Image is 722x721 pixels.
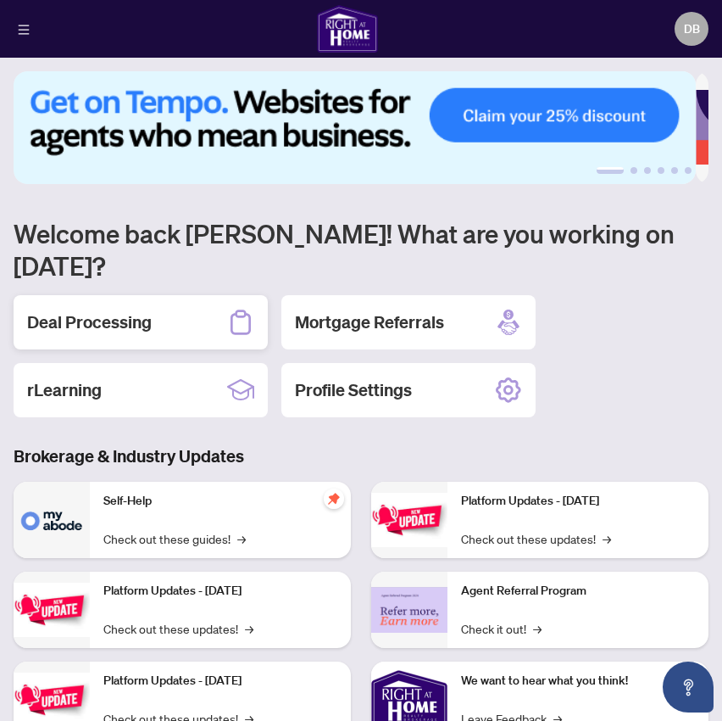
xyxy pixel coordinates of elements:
a: Check out these updates!→ [461,529,611,548]
h2: Profile Settings [295,378,412,402]
h2: Deal Processing [27,310,152,334]
h1: Welcome back [PERSON_NAME]! What are you working on [DATE]? [14,217,708,282]
h2: rLearning [27,378,102,402]
button: 4 [658,167,664,174]
img: logo [317,5,378,53]
button: 3 [644,167,651,174]
span: → [237,529,246,548]
a: Check out these updates!→ [103,619,253,638]
a: Check it out!→ [461,619,541,638]
span: → [245,619,253,638]
span: → [603,529,611,548]
button: 2 [630,167,637,174]
img: Platform Updates - September 16, 2025 [14,583,90,636]
button: Open asap [663,662,714,713]
span: → [533,619,541,638]
img: Agent Referral Program [371,587,447,634]
img: Slide 0 [14,71,696,184]
p: We want to hear what you think! [461,672,695,690]
span: menu [18,24,30,36]
button: 6 [685,167,691,174]
span: DB [684,20,700,38]
h3: Brokerage & Industry Updates [14,444,708,468]
p: Platform Updates - [DATE] [103,672,337,690]
img: Platform Updates - June 23, 2025 [371,493,447,546]
span: pushpin [324,489,344,509]
p: Platform Updates - [DATE] [461,492,695,511]
h2: Mortgage Referrals [295,310,444,334]
p: Platform Updates - [DATE] [103,582,337,601]
p: Self-Help [103,492,337,511]
img: Self-Help [14,482,90,558]
button: 1 [597,167,624,174]
p: Agent Referral Program [461,582,695,601]
button: 5 [671,167,678,174]
a: Check out these guides!→ [103,529,246,548]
